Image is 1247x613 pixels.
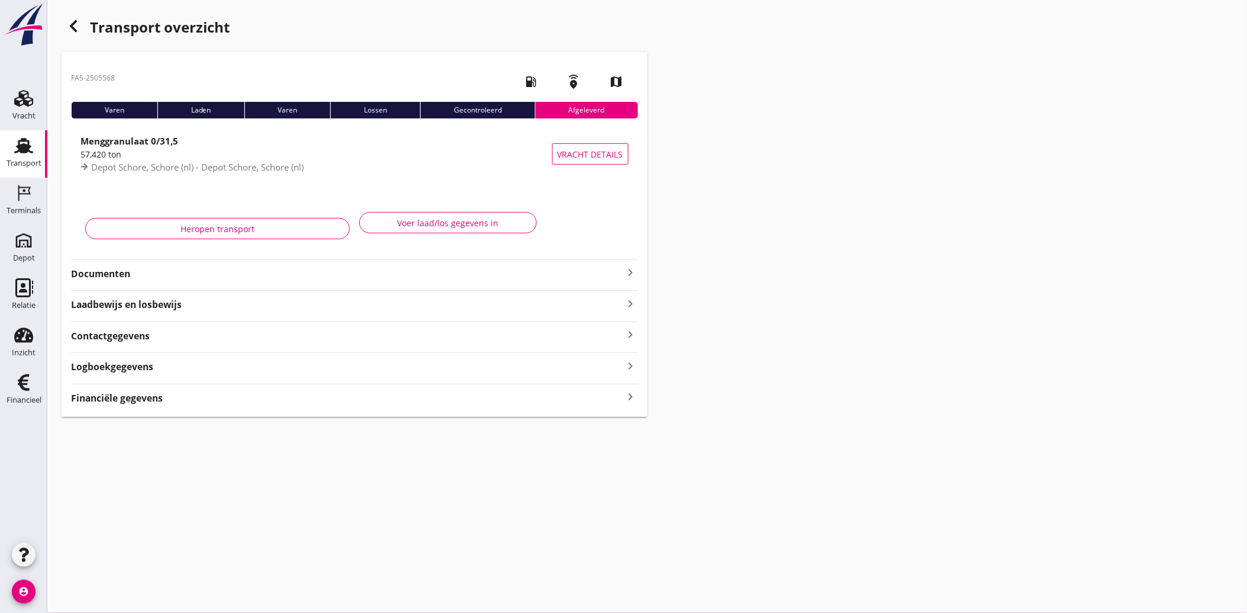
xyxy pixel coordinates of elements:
button: Vracht details [552,143,629,165]
p: FAS-2505568 [71,73,115,84]
i: keyboard_arrow_right [624,265,638,280]
div: Financieel [7,396,41,404]
i: local_gas_station [515,65,548,98]
img: logo-small.a267ee39.svg [2,3,45,47]
i: emergency_share [558,65,591,98]
div: Depot [13,254,35,262]
div: Voer laad/los gegevens in [369,217,527,229]
div: Varen [244,102,331,118]
div: Afgeleverd [535,102,638,118]
div: Varen [71,102,157,118]
strong: Logboekgegevens [71,360,153,374]
div: Heropen transport [95,223,340,235]
span: Vracht details [558,148,623,161]
div: Gecontroleerd [420,102,535,118]
i: keyboard_arrow_right [624,297,638,311]
div: Transport [7,159,41,167]
i: keyboard_arrow_right [624,327,638,343]
div: 57,420 ton [80,148,552,161]
a: Menggranulaat 0/31,557,420 tonDepot Schore, Schore (nl) - Depot Schore, Schore (nl)Vracht details [71,128,638,180]
div: Lossen [330,102,420,118]
i: keyboard_arrow_right [624,389,638,405]
button: Heropen transport [85,218,350,239]
div: Vracht [12,112,36,120]
div: Inzicht [12,349,36,357]
div: Terminals [7,207,41,214]
i: map [600,65,633,98]
div: Relatie [12,301,36,309]
span: Depot Schore, Schore (nl) - Depot Schore, Schore (nl) [91,161,304,173]
strong: Laadbewijs en losbewijs [71,298,624,312]
div: Laden [157,102,244,118]
strong: Menggranulaat 0/31,5 [80,135,178,147]
i: account_circle [12,580,36,604]
i: keyboard_arrow_right [624,358,638,374]
strong: Documenten [71,267,624,281]
div: Transport overzicht [62,14,647,43]
strong: Financiële gegevens [71,391,163,405]
strong: Contactgegevens [71,329,150,343]
button: Voer laad/los gegevens in [359,212,537,233]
